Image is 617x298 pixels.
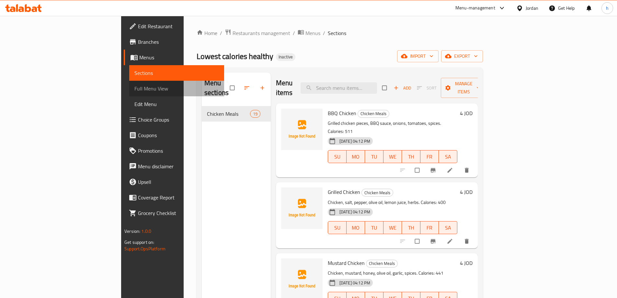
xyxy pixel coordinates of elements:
[202,106,271,122] div: Chicken Meals19
[293,29,295,37] li: /
[411,164,425,176] span: Select to update
[411,235,425,247] span: Select to update
[402,150,420,163] button: TH
[328,258,365,268] span: Mustard Chicken
[331,223,344,232] span: SU
[349,223,362,232] span: MO
[124,18,224,34] a: Edit Restaurant
[349,152,362,161] span: MO
[439,150,457,163] button: SA
[392,83,413,93] span: Add item
[420,221,439,234] button: FR
[328,269,457,277] p: Chicken, mustard, honey, olive oil, garlic, spices. Calories: 441
[397,50,439,62] button: import
[138,209,219,217] span: Grocery Checklist
[124,238,154,246] span: Get support on:
[138,147,219,155] span: Promotions
[298,29,320,37] a: Menus
[383,150,402,163] button: WE
[328,198,457,207] p: Chicken, salt, pepper, olive oil, lemon juice, herbs. Calories: 400
[138,38,219,46] span: Branches
[447,238,454,244] a: Edit menu item
[402,221,420,234] button: TH
[202,103,271,124] nav: Menu sections
[250,110,260,118] div: items
[124,244,166,253] a: Support.OpsPlatform
[124,50,224,65] a: Menus
[460,234,475,248] button: delete
[323,29,325,37] li: /
[328,221,347,234] button: SU
[413,83,441,93] span: Select section first
[386,223,399,232] span: WE
[441,78,487,98] button: Manage items
[197,29,483,37] nav: breadcrumb
[365,150,383,163] button: TU
[441,152,455,161] span: SA
[526,5,538,12] div: Jordan
[446,80,482,96] span: Manage items
[139,54,219,61] span: Menus
[405,152,418,161] span: TH
[134,100,219,108] span: Edit Menu
[441,223,455,232] span: SA
[460,258,473,268] h6: 4 JOD
[446,52,478,60] span: export
[426,163,441,177] button: Branch-specific-item
[138,116,219,124] span: Choice Groups
[347,221,365,234] button: MO
[365,221,383,234] button: TU
[138,22,219,30] span: Edit Restaurant
[423,223,436,232] span: FR
[405,223,418,232] span: TH
[134,85,219,92] span: Full Menu View
[358,110,389,118] div: Chicken Meals
[301,82,377,94] input: search
[141,227,151,235] span: 1.0.0
[337,209,373,215] span: [DATE] 04:12 PM
[362,189,393,197] span: Chicken Meals
[378,82,392,94] span: Select section
[276,53,295,61] div: Inactive
[460,163,475,177] button: delete
[124,205,224,221] a: Grocery Checklist
[328,187,360,197] span: Grilled Chicken
[124,34,224,50] a: Branches
[460,187,473,197] h6: 4 JOD
[250,111,260,117] span: 19
[328,108,356,118] span: BBQ Chicken
[392,83,413,93] button: Add
[124,190,224,205] a: Coverage Report
[240,81,255,95] span: Sort sections
[420,150,439,163] button: FR
[426,234,441,248] button: Branch-specific-item
[129,65,224,81] a: Sections
[138,178,219,186] span: Upsell
[134,69,219,77] span: Sections
[129,81,224,96] a: Full Menu View
[124,227,140,235] span: Version:
[368,152,381,161] span: TU
[394,84,411,92] span: Add
[129,96,224,112] a: Edit Menu
[402,52,433,60] span: import
[197,49,273,64] span: Lowest calories healthy
[328,29,346,37] span: Sections
[276,54,295,60] span: Inactive
[305,29,320,37] span: Menus
[455,4,495,12] div: Menu-management
[138,194,219,201] span: Coverage Report
[207,110,250,118] span: Chicken Meals
[281,109,323,150] img: BBQ Chicken
[281,187,323,229] img: Grilled Chicken
[460,109,473,118] h6: 4 JOD
[255,81,271,95] button: Add section
[328,119,457,136] p: Grilled chicken pieces, BBQ sauce, onions, tomatoes, spices. Calories: 511
[124,174,224,190] a: Upsell
[233,29,290,37] span: Restaurants management
[366,260,398,268] div: Chicken Meals
[423,152,436,161] span: FR
[124,143,224,159] a: Promotions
